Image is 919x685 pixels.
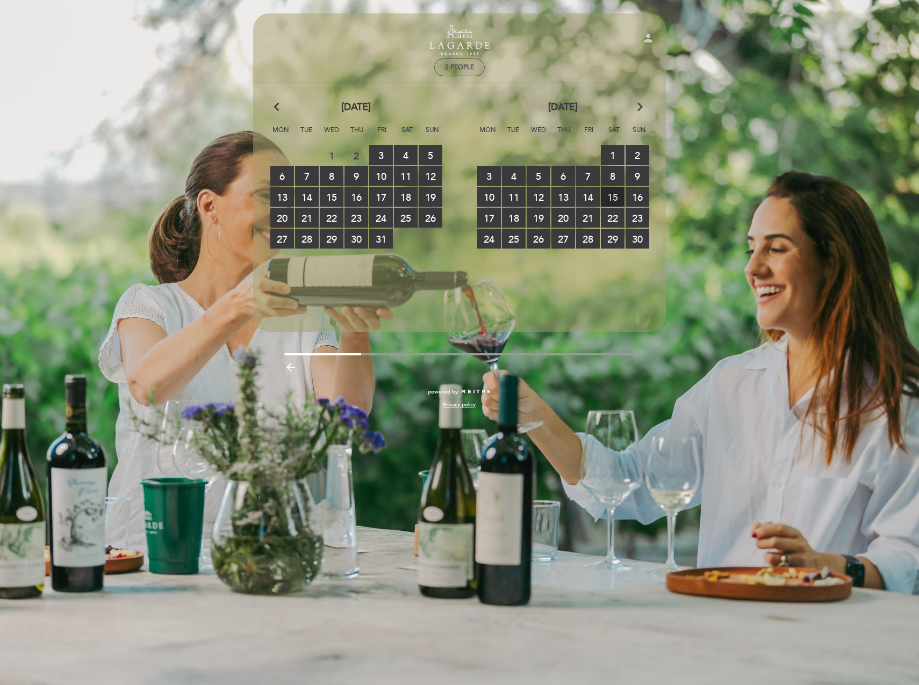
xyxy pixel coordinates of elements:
span: 22 [601,208,624,228]
span: Thu [553,125,575,144]
span: 6 [551,166,575,186]
span: 17 [369,187,393,207]
span: 20 [551,208,575,228]
span: 12 [419,166,442,186]
i: person [642,32,655,45]
span: 4 [394,145,418,165]
span: 24 [477,229,501,249]
span: Tue [502,125,524,144]
a: Privacy policy [443,401,476,409]
span: 2 people [445,63,474,71]
span: 25 [502,229,526,249]
span: 21 [576,208,600,228]
span: 26 [527,229,550,249]
span: 31 [369,229,393,249]
span: 29 [601,229,624,249]
span: 14 [576,187,600,207]
span: 10 [477,187,501,207]
span: 27 [551,229,575,249]
span: Mon [477,125,499,144]
span: Tue [296,125,317,144]
span: 17 [477,208,501,228]
span: 24 [369,208,393,228]
span: 8 [601,166,624,186]
span: Wed [321,125,342,144]
span: 29 [320,229,343,249]
span: Wed [528,125,549,144]
span: Sun [629,125,650,144]
span: 13 [551,187,575,207]
span: Sun [422,125,443,144]
span: Fri [578,125,600,144]
span: Fri [371,125,393,144]
span: 5 [527,166,550,186]
span: 2 [344,145,368,165]
span: Mon [270,125,292,144]
span: 28 [576,229,600,249]
span: 20 [270,208,294,228]
span: 23 [344,208,368,228]
span: 19 [527,208,550,228]
span: 2 [626,145,649,165]
span: 9 [626,166,649,186]
span: 19 [419,187,442,207]
span: 13 [270,187,294,207]
span: Thu [346,125,368,144]
a: powered by [428,388,491,396]
i: arrow_backward [284,361,297,374]
span: 30 [344,229,368,249]
span: 16 [626,187,649,207]
span: [DATE] [548,100,578,114]
span: 26 [419,208,442,228]
a: Turismo de Bodega [PERSON_NAME] [392,25,527,55]
span: 1 [320,145,343,165]
span: 6 [270,166,294,186]
span: Sat [604,125,625,144]
span: powered by [428,388,458,396]
span: 18 [502,208,526,228]
span: 21 [295,208,319,228]
span: 22 [320,208,343,228]
span: 8 [320,166,343,186]
span: 25 [394,208,418,228]
span: 3 [369,145,393,165]
span: [DATE] [341,100,371,114]
span: 15 [320,187,343,207]
span: 10 [369,166,393,186]
span: 14 [295,187,319,207]
span: 18 [394,187,418,207]
span: 5 [419,145,442,165]
img: MEITRE [461,389,491,395]
span: 7 [295,166,319,186]
span: 12 [527,187,550,207]
span: 30 [626,229,649,249]
button: person [642,32,655,48]
span: 23 [626,208,649,228]
span: 4 [502,166,526,186]
span: 15 [601,187,624,207]
span: 7 [576,166,600,186]
i: arrow_back_ios [274,100,284,114]
span: 28 [295,229,319,249]
span: 9 [344,166,368,186]
span: 3 [477,166,501,186]
span: 16 [344,187,368,207]
span: 11 [502,187,526,207]
span: 1 [601,145,624,165]
i: arrow_forward_ios [635,100,645,114]
span: Sat [397,125,418,144]
span: 11 [394,166,418,186]
span: 27 [270,229,294,249]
